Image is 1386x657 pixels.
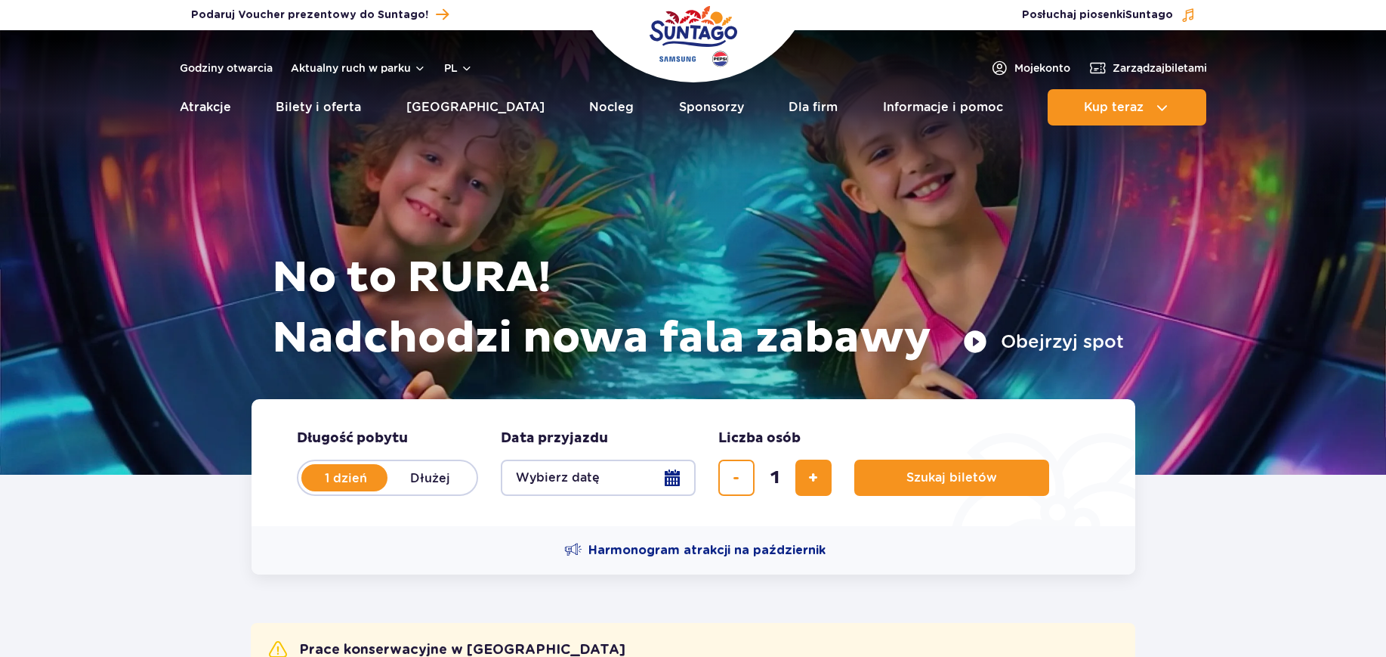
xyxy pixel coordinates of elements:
[990,59,1070,77] a: Mojekonto
[718,429,801,448] span: Liczba osób
[679,89,744,126] a: Sponsorzy
[406,89,545,126] a: [GEOGRAPHIC_DATA]
[1113,60,1207,76] span: Zarządzaj biletami
[1022,8,1173,23] span: Posłuchaj piosenki
[906,471,997,485] span: Szukaj biletów
[757,460,793,496] input: liczba biletów
[789,89,838,126] a: Dla firm
[1084,101,1144,114] span: Kup teraz
[252,399,1135,526] form: Planowanie wizyty w Park of Poland
[1014,60,1070,76] span: Moje konto
[564,541,826,559] a: Harmonogram atrakcji na październik
[180,89,231,126] a: Atrakcje
[444,60,473,76] button: pl
[963,330,1124,354] button: Obejrzyj spot
[1125,10,1173,20] span: Suntago
[387,462,474,494] label: Dłużej
[795,460,832,496] button: dodaj bilet
[854,460,1049,496] button: Szukaj biletów
[191,5,449,25] a: Podaruj Voucher prezentowy do Suntago!
[291,62,426,74] button: Aktualny ruch w parku
[191,8,428,23] span: Podaruj Voucher prezentowy do Suntago!
[501,429,608,448] span: Data przyjazdu
[303,462,389,494] label: 1 dzień
[180,60,273,76] a: Godziny otwarcia
[718,460,755,496] button: usuń bilet
[1022,8,1196,23] button: Posłuchaj piosenkiSuntago
[589,89,634,126] a: Nocleg
[501,460,696,496] button: Wybierz datę
[588,542,826,559] span: Harmonogram atrakcji na październik
[883,89,1003,126] a: Informacje i pomoc
[1048,89,1206,126] button: Kup teraz
[272,248,1124,369] h1: No to RURA! Nadchodzi nowa fala zabawy
[276,89,361,126] a: Bilety i oferta
[297,429,408,448] span: Długość pobytu
[1088,59,1207,77] a: Zarządzajbiletami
